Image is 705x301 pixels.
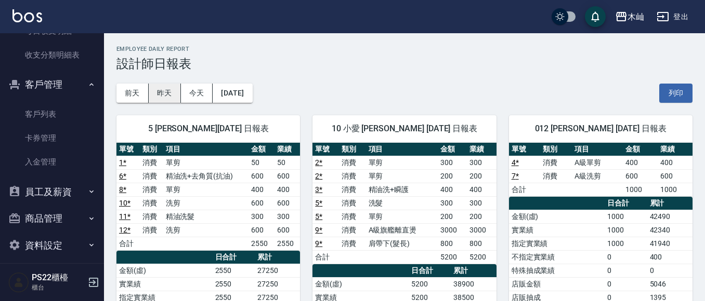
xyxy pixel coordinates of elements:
[572,156,623,169] td: A級單剪
[163,169,249,183] td: 精油洗+去角質(抗油)
[163,196,249,210] td: 洗剪
[451,277,496,291] td: 38900
[366,183,438,196] td: 精油洗+瞬護
[438,250,467,264] td: 5200
[275,156,300,169] td: 50
[116,237,140,250] td: 合計
[467,143,496,156] th: 業績
[409,264,451,278] th: 日合計
[249,183,274,196] td: 400
[8,272,29,293] img: Person
[4,43,100,67] a: 收支分類明細表
[339,237,365,250] td: 消費
[249,156,274,169] td: 50
[255,277,300,291] td: 27250
[509,223,605,237] td: 實業績
[312,143,339,156] th: 單號
[339,143,365,156] th: 類別
[467,169,496,183] td: 200
[4,126,100,150] a: 卡券管理
[116,277,213,291] td: 實業績
[339,210,365,223] td: 消費
[438,183,467,196] td: 400
[366,237,438,250] td: 肩帶下(髮長)
[540,156,572,169] td: 消費
[4,179,100,206] button: 員工及薪資
[628,10,644,23] div: 木屾
[116,84,149,103] button: 前天
[339,169,365,183] td: 消費
[658,156,693,169] td: 400
[140,143,163,156] th: 類別
[605,223,647,237] td: 1000
[572,169,623,183] td: A級洗剪
[438,169,467,183] td: 200
[438,156,467,169] td: 300
[163,183,249,196] td: 單剪
[467,156,496,169] td: 300
[249,143,274,156] th: 金額
[467,237,496,250] td: 800
[140,183,163,196] td: 消費
[467,183,496,196] td: 400
[467,196,496,210] td: 300
[605,250,647,264] td: 0
[149,84,181,103] button: 昨天
[647,277,693,291] td: 5046
[509,264,605,277] td: 特殊抽成業績
[4,102,100,126] a: 客戶列表
[647,210,693,223] td: 42490
[163,210,249,223] td: 精油洗髮
[623,169,658,183] td: 600
[467,250,496,264] td: 5200
[366,169,438,183] td: 單剪
[623,183,658,196] td: 1000
[249,169,274,183] td: 600
[623,143,658,156] th: 金額
[116,46,693,52] h2: Employee Daily Report
[4,232,100,259] button: 資料設定
[275,183,300,196] td: 400
[116,57,693,71] h3: 設計師日報表
[249,210,274,223] td: 300
[572,143,623,156] th: 項目
[339,156,365,169] td: 消費
[4,71,100,98] button: 客戶管理
[647,250,693,264] td: 400
[658,169,693,183] td: 600
[312,277,409,291] td: 金額(虛)
[213,84,252,103] button: [DATE]
[32,283,85,292] p: 櫃台
[605,210,647,223] td: 1000
[611,6,648,28] button: 木屾
[275,237,300,250] td: 2550
[140,156,163,169] td: 消費
[647,264,693,277] td: 0
[163,143,249,156] th: 項目
[275,210,300,223] td: 300
[213,251,255,264] th: 日合計
[275,143,300,156] th: 業績
[605,197,647,210] th: 日合計
[366,196,438,210] td: 洗髮
[605,237,647,250] td: 1000
[4,150,100,174] a: 入金管理
[652,7,693,26] button: 登出
[438,196,467,210] td: 300
[140,210,163,223] td: 消費
[312,143,496,264] table: a dense table
[312,250,339,264] td: 合計
[325,124,484,134] span: 10 小愛 [PERSON_NAME] [DATE] 日報表
[521,124,680,134] span: 012 [PERSON_NAME] [DATE] 日報表
[605,277,647,291] td: 0
[509,143,541,156] th: 單號
[249,237,274,250] td: 2550
[116,143,300,251] table: a dense table
[509,183,541,196] td: 合計
[32,272,85,283] h5: PS22櫃檯
[658,183,693,196] td: 1000
[129,124,288,134] span: 5 [PERSON_NAME][DATE] 日報表
[467,210,496,223] td: 200
[116,143,140,156] th: 單號
[116,264,213,277] td: 金額(虛)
